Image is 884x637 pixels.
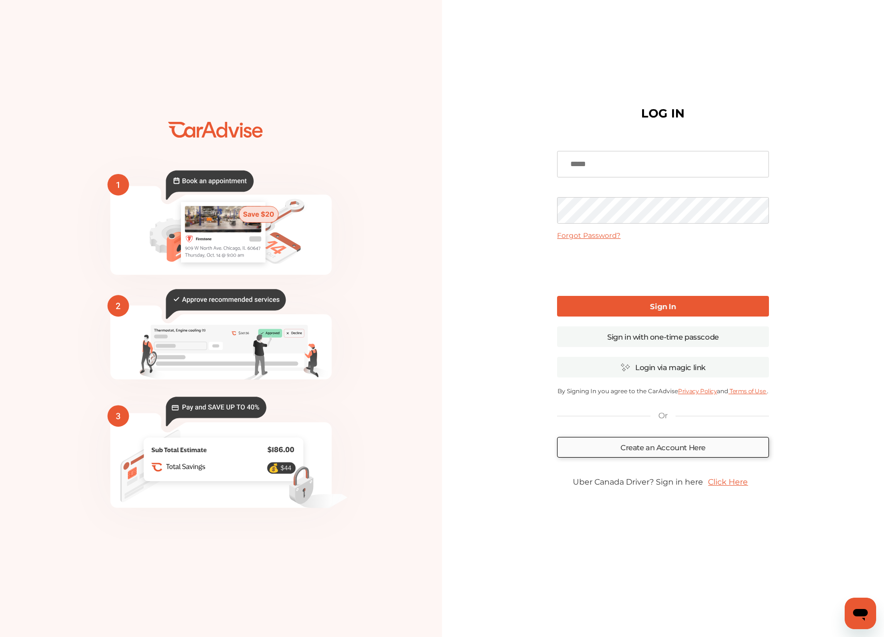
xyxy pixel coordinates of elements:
[658,410,667,421] p: Or
[641,109,684,118] h1: LOG IN
[557,326,768,347] a: Sign in with one-time passcode
[557,387,768,395] p: By Signing In you agree to the CarAdvise and .
[620,363,630,372] img: magic_icon.32c66aac.svg
[650,302,676,311] b: Sign In
[557,357,768,377] a: Login via magic link
[678,387,717,395] a: Privacy Policy
[573,477,703,487] span: Uber Canada Driver? Sign in here
[588,248,737,286] iframe: reCAPTCHA
[728,387,766,395] a: Terms of Use
[557,437,768,458] a: Create an Account Here
[268,463,279,473] text: 💰
[703,472,753,492] a: Click Here
[557,296,768,317] a: Sign In
[845,598,876,629] iframe: Button to launch messaging window
[557,231,620,240] a: Forgot Password?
